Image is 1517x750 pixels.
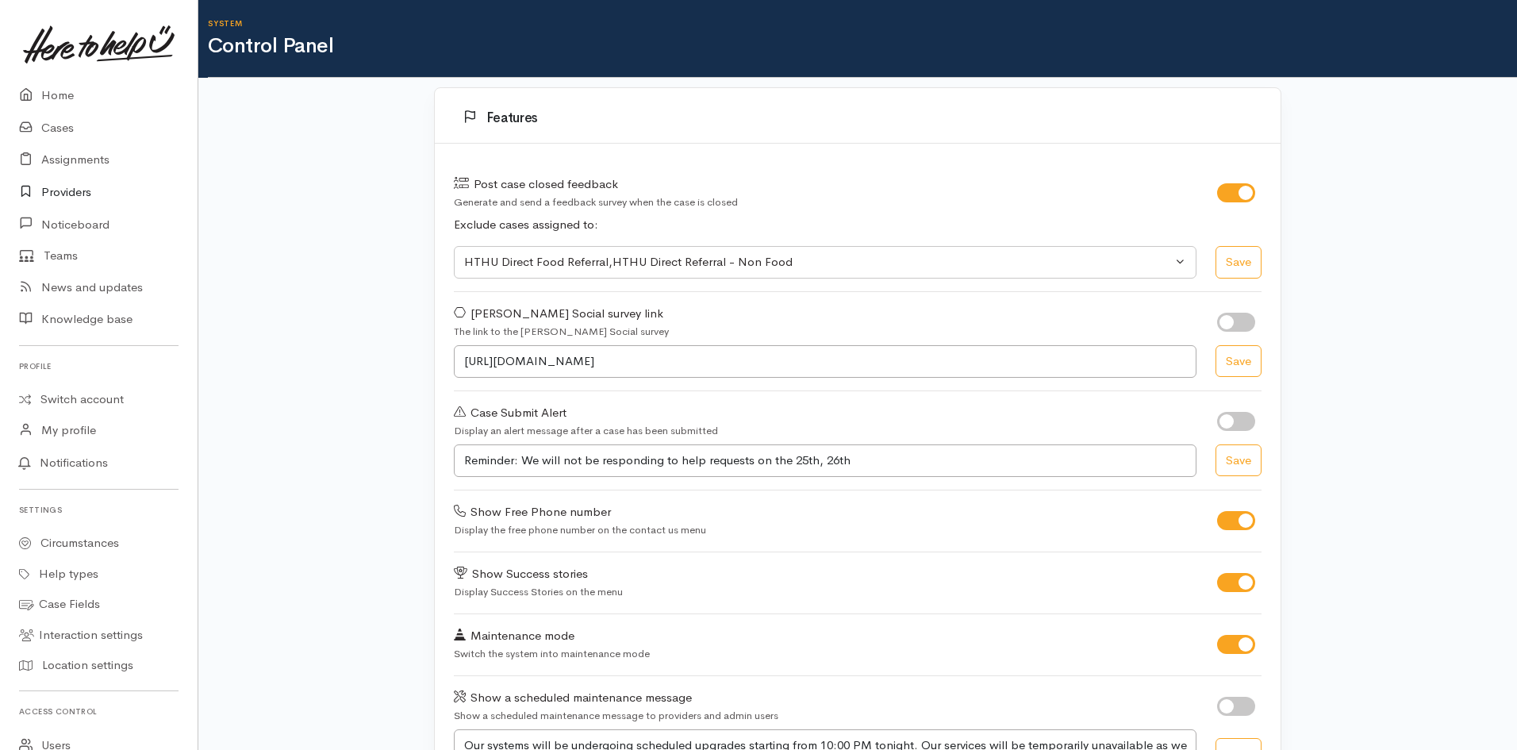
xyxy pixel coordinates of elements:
[454,195,738,209] small: Generate and send a feedback survey when the case is closed
[19,701,179,722] h6: Access control
[454,424,718,437] small: Display an alert message after a case has been submitted
[454,585,623,598] small: Display Success Stories on the menu
[1216,246,1262,279] button: Save
[19,499,179,521] h6: Settings
[454,523,706,537] small: Display the free phone number on the contact us menu
[454,689,1198,707] p: Show a scheduled maintenance message
[454,709,778,722] small: Show a scheduled maintenance message to providers and admin users
[454,325,669,338] small: The link to the [PERSON_NAME] Social survey
[1216,345,1262,378] button: Save
[454,246,1196,279] button: HTHU Direct Food Referral, HTHU Direct Referral - Non Food
[454,404,1198,422] p: Case Submit Alert
[464,253,1172,271] div: HTHU Direct Food Referral , HTHU Direct Referral - Non Food
[208,35,1517,58] h1: Control Panel
[454,627,1198,645] p: Maintenance mode
[454,305,1198,323] p: [PERSON_NAME] Social survey link
[19,356,179,377] h6: Profile
[208,19,1517,28] h6: System
[454,345,1196,378] textarea: [URL][DOMAIN_NAME]
[463,110,1262,126] h3: Features
[454,216,1262,234] p: Exclude cases assigned to:
[454,565,1198,583] p: Show Success stories
[454,444,1196,477] textarea: Reminder: We will not be responding to help requests on the 25th, 26th
[454,503,1198,521] p: Show Free Phone number
[1216,444,1262,477] button: Save
[454,175,1198,194] p: Post case closed feedback
[454,647,650,660] small: Switch the system into maintenance mode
